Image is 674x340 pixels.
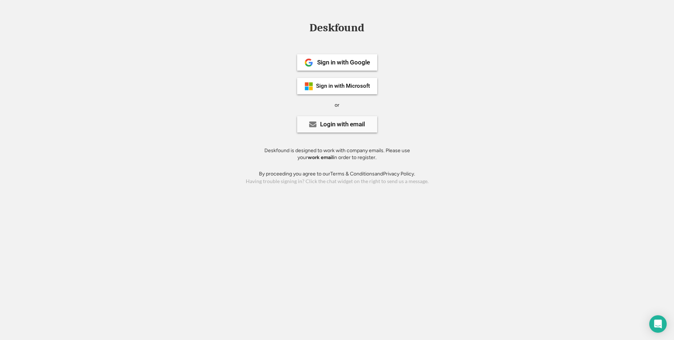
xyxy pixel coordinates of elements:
[317,59,370,66] div: Sign in with Google
[320,121,365,127] div: Login with email
[308,154,333,161] strong: work email
[316,83,370,89] div: Sign in with Microsoft
[383,171,415,177] a: Privacy Policy.
[304,58,313,67] img: 1024px-Google__G__Logo.svg.png
[259,170,415,178] div: By proceeding you agree to our and
[255,147,419,161] div: Deskfound is designed to work with company emails. Please use your in order to register.
[304,82,313,91] img: ms-symbollockup_mssymbol_19.png
[306,22,368,33] div: Deskfound
[335,102,339,109] div: or
[649,315,667,333] div: Open Intercom Messenger
[330,171,375,177] a: Terms & Conditions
